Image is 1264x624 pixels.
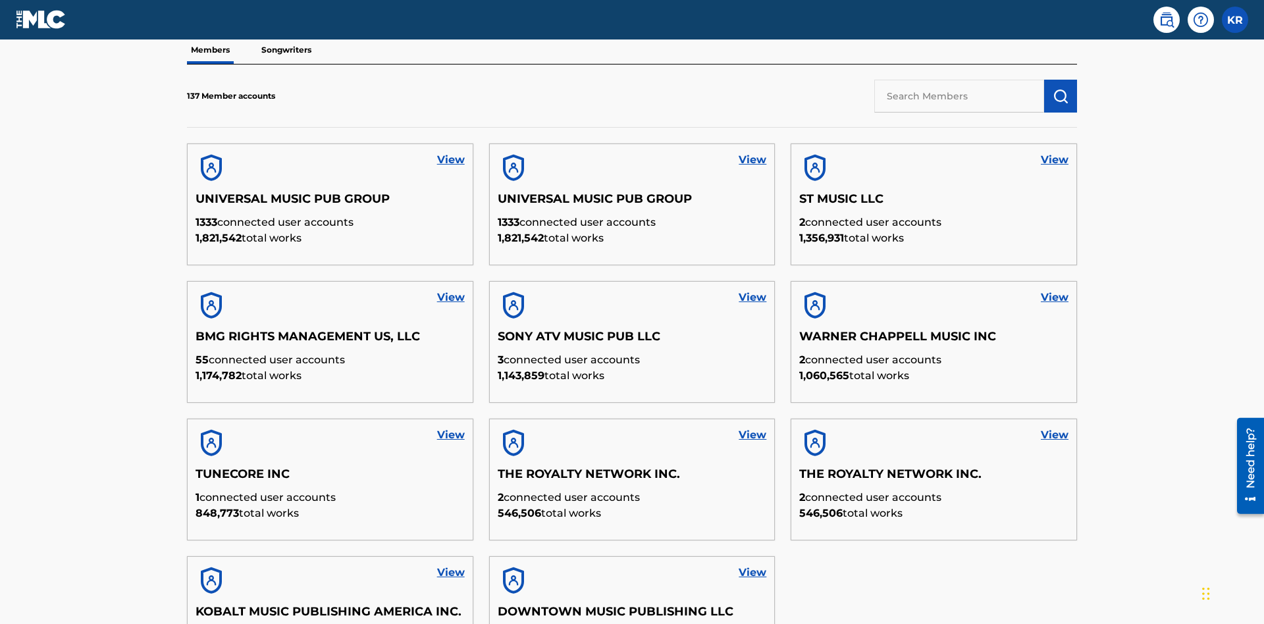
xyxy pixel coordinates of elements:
[498,507,541,519] span: 546,506
[799,230,1068,246] p: total works
[1041,290,1068,305] a: View
[1041,152,1068,168] a: View
[799,507,843,519] span: 546,506
[196,152,227,184] img: account
[498,352,767,368] p: connected user accounts
[799,427,831,459] img: account
[196,232,242,244] span: 1,821,542
[196,467,465,490] h5: TUNECORE INC
[437,152,465,168] a: View
[437,427,465,443] a: View
[799,353,805,366] span: 2
[799,368,1068,384] p: total works
[799,216,805,228] span: 2
[196,368,465,384] p: total works
[196,352,465,368] p: connected user accounts
[498,329,767,352] h5: SONY ATV MUSIC PUB LLC
[498,192,767,215] h5: UNIVERSAL MUSIC PUB GROUP
[498,506,767,521] p: total works
[1193,12,1209,28] img: help
[498,232,544,244] span: 1,821,542
[498,467,767,490] h5: THE ROYALTY NETWORK INC.
[196,565,227,596] img: account
[799,152,831,184] img: account
[799,490,1068,506] p: connected user accounts
[196,491,199,504] span: 1
[498,353,504,366] span: 3
[196,192,465,215] h5: UNIVERSAL MUSIC PUB GROUP
[1153,7,1180,33] a: Public Search
[739,427,766,443] a: View
[498,368,767,384] p: total works
[196,369,242,382] span: 1,174,782
[739,290,766,305] a: View
[187,90,275,102] p: 137 Member accounts
[1188,7,1214,33] div: Help
[257,36,315,64] p: Songwriters
[187,36,234,64] p: Members
[196,329,465,352] h5: BMG RIGHTS MANAGEMENT US, LLC
[874,80,1044,113] input: Search Members
[498,290,529,321] img: account
[799,491,805,504] span: 2
[799,192,1068,215] h5: ST MUSIC LLC
[498,215,767,230] p: connected user accounts
[799,467,1068,490] h5: THE ROYALTY NETWORK INC.
[1202,574,1210,613] div: Drag
[498,230,767,246] p: total works
[799,352,1068,368] p: connected user accounts
[196,507,239,519] span: 848,773
[196,490,465,506] p: connected user accounts
[799,232,844,244] span: 1,356,931
[196,290,227,321] img: account
[498,490,767,506] p: connected user accounts
[1041,427,1068,443] a: View
[799,290,831,321] img: account
[799,329,1068,352] h5: WARNER CHAPPELL MUSIC INC
[437,290,465,305] a: View
[437,565,465,581] a: View
[498,152,529,184] img: account
[196,230,465,246] p: total works
[196,353,209,366] span: 55
[16,10,66,29] img: MLC Logo
[739,565,766,581] a: View
[799,369,849,382] span: 1,060,565
[196,216,217,228] span: 1333
[739,152,766,168] a: View
[196,427,227,459] img: account
[498,216,519,228] span: 1333
[498,427,529,459] img: account
[196,506,465,521] p: total works
[1159,12,1174,28] img: search
[1227,413,1264,521] iframe: Resource Center
[196,215,465,230] p: connected user accounts
[498,565,529,596] img: account
[498,491,504,504] span: 2
[1053,88,1068,104] img: Search Works
[799,215,1068,230] p: connected user accounts
[498,369,544,382] span: 1,143,859
[1198,561,1264,624] iframe: Chat Widget
[1222,7,1248,33] div: User Menu
[799,506,1068,521] p: total works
